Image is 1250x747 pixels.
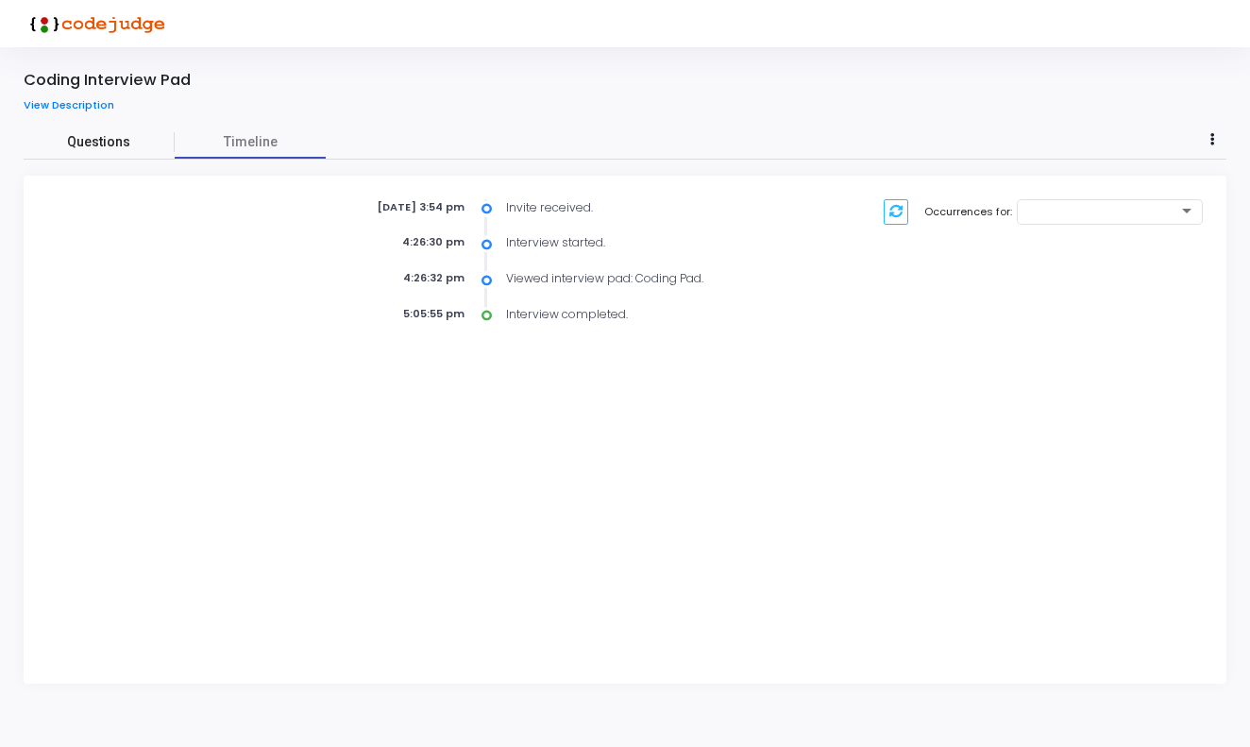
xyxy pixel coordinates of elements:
[24,99,128,111] a: View Description
[238,199,483,215] div: [DATE] 3:54 pm
[496,234,811,251] div: Interview started.
[24,132,175,152] span: Questions
[496,199,811,216] div: Invite received.
[496,306,811,323] div: Interview completed.
[496,270,811,287] div: Viewed interview pad: Coding Pad.
[224,132,278,152] span: Timeline
[238,234,483,250] div: 4:26:30 pm
[24,5,165,42] img: logo
[924,204,1012,220] label: Occurrences for:
[238,270,483,286] div: 4:26:32 pm
[24,71,191,90] div: Coding Interview Pad
[238,306,483,322] div: 5:05:55 pm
